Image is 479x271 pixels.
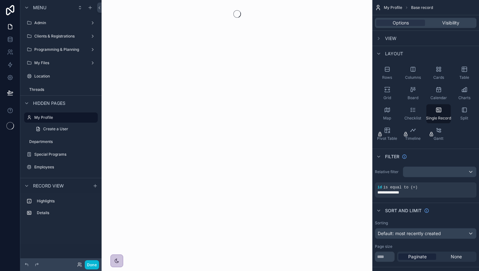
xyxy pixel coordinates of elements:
a: Admin [24,18,98,28]
span: Pivot Table [377,136,397,141]
a: Programming & Planning [24,44,98,55]
span: None [451,254,462,260]
a: Location [24,71,98,81]
label: Admin [34,20,88,25]
span: Create a User [43,126,68,132]
a: Employees [24,162,98,172]
button: Done [85,260,99,269]
span: Single Record [426,116,451,121]
span: Rows [382,75,392,80]
span: Paginate [408,254,427,260]
span: Sort And Limit [385,207,422,214]
a: Departments [24,137,98,147]
label: Special Programs [34,152,96,157]
a: Threads [24,85,98,95]
span: Default: most recently created [378,231,441,236]
span: Options [393,20,409,26]
button: Grid [375,84,399,103]
button: Default: most recently created [375,228,476,239]
a: Create a User [32,124,98,134]
span: Record view [33,183,64,189]
span: is equal to (=) [383,185,417,190]
span: Calendar [430,95,447,100]
label: Details [37,210,95,215]
span: Checklist [404,116,421,121]
label: Location [34,74,96,79]
span: Board [408,95,418,100]
a: My Profile [24,112,98,123]
button: Columns [401,64,425,83]
span: Hidden pages [33,100,65,106]
a: Special Programs [24,149,98,159]
span: My Profile [384,5,402,10]
span: Table [459,75,469,80]
span: Base record [411,5,433,10]
span: Columns [405,75,421,80]
label: Clients & Registrations [34,34,88,39]
button: Table [452,64,476,83]
span: Visibility [442,20,459,26]
label: Threads [29,87,96,92]
span: Charts [458,95,470,100]
label: Programming & Planning [34,47,88,52]
label: Page size [375,244,392,249]
label: Relative filter [375,169,400,174]
span: Cards [433,75,444,80]
button: Checklist [401,104,425,123]
label: Highlights [37,199,95,204]
span: Grid [383,95,391,100]
label: Employees [34,165,96,170]
span: Gantt [434,136,443,141]
button: Calendar [426,84,451,103]
button: Cards [426,64,451,83]
a: Clients & Registrations [24,31,98,41]
span: View [385,35,396,42]
button: Charts [452,84,476,103]
span: Filter [385,153,399,160]
button: Split [452,104,476,123]
a: My Files [24,58,98,68]
button: Board [401,84,425,103]
button: Pivot Table [375,125,399,144]
label: Sorting [375,220,388,226]
span: Map [383,116,391,121]
label: My Profile [34,115,94,120]
label: Departments [29,139,96,144]
button: Single Record [426,104,451,123]
span: Split [460,116,468,121]
div: scrollable content [20,193,102,224]
label: My Files [34,60,88,65]
span: Timeline [405,136,421,141]
span: Menu [33,4,46,11]
button: Timeline [401,125,425,144]
button: Map [375,104,399,123]
button: Rows [375,64,399,83]
button: Gantt [426,125,451,144]
span: Layout [385,51,403,57]
span: id [377,185,382,190]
